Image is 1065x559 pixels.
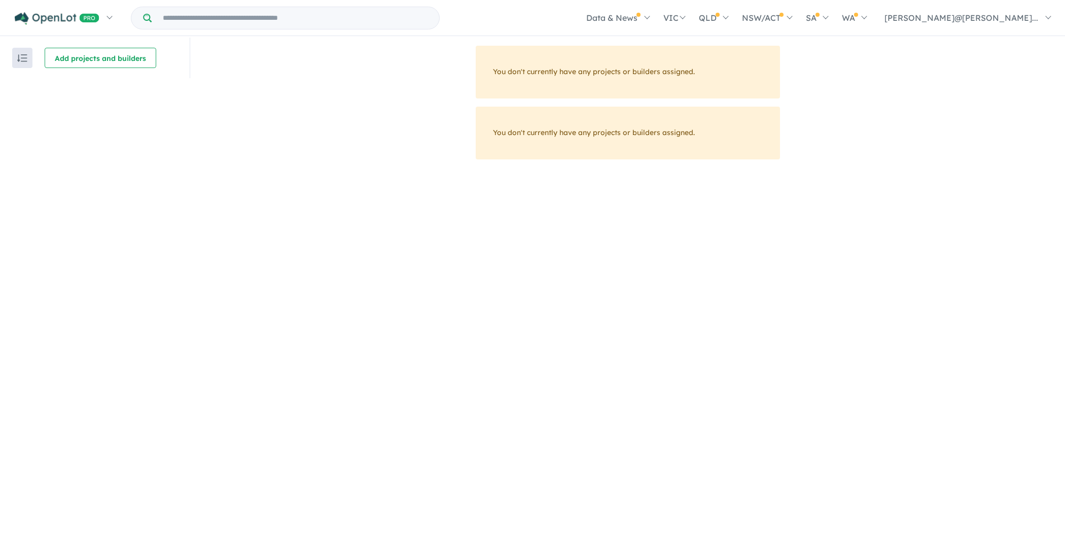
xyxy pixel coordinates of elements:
[15,12,99,25] img: Openlot PRO Logo White
[476,46,780,98] div: You don't currently have any projects or builders assigned.
[884,13,1038,23] span: [PERSON_NAME]@[PERSON_NAME]...
[17,54,27,62] img: sort.svg
[45,48,156,68] button: Add projects and builders
[476,107,780,159] div: You don't currently have any projects or builders assigned.
[154,7,437,29] input: Try estate name, suburb, builder or developer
